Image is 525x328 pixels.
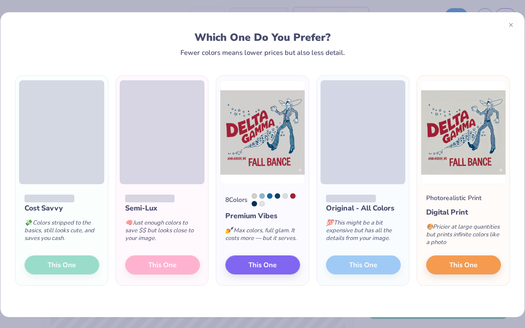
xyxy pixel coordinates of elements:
div: 7694 C [275,193,280,199]
div: 307 C [267,193,272,199]
span: 🎨 [426,223,433,231]
div: 7541 C [282,193,288,199]
div: Photorealistic Print [426,193,481,203]
div: Colors stripped to the basics, still looks cute, and saves you cash. [24,214,99,251]
div: Pricier at large quantities but prints infinite colors like a photo [426,218,501,255]
span: 💅 [225,226,233,235]
div: This might be a bit expensive but has all the details from your image. [326,214,401,251]
div: Original - All Colors [326,203,401,214]
div: Which One Do You Prefer? [25,31,500,44]
div: Cool Gray 2 C [252,193,257,199]
div: Cost Savvy [24,203,99,214]
div: Just enough colors to save $$ but looks close to your image. [125,214,200,251]
img: Photorealistic preview [421,80,506,184]
div: 663 C [259,201,265,206]
div: Digital Print [426,207,501,218]
div: Semi-Lux [125,203,200,214]
span: 💸 [24,219,32,227]
span: 💯 [326,219,333,227]
div: 8 Colors [225,195,248,205]
div: 201 C [290,193,296,199]
button: This One [426,255,501,274]
div: 550 C [259,193,265,199]
div: Max colors, full glam. It costs more — but it serves. [225,221,300,251]
button: This One [225,255,300,274]
img: 8 color option [220,80,305,184]
span: This One [450,260,478,270]
span: This One [249,260,277,270]
div: 540 C [252,201,257,206]
div: Premium Vibes [225,211,300,221]
div: Fewer colors means lower prices but also less detail. [180,49,345,56]
span: 🧠 [125,219,132,227]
